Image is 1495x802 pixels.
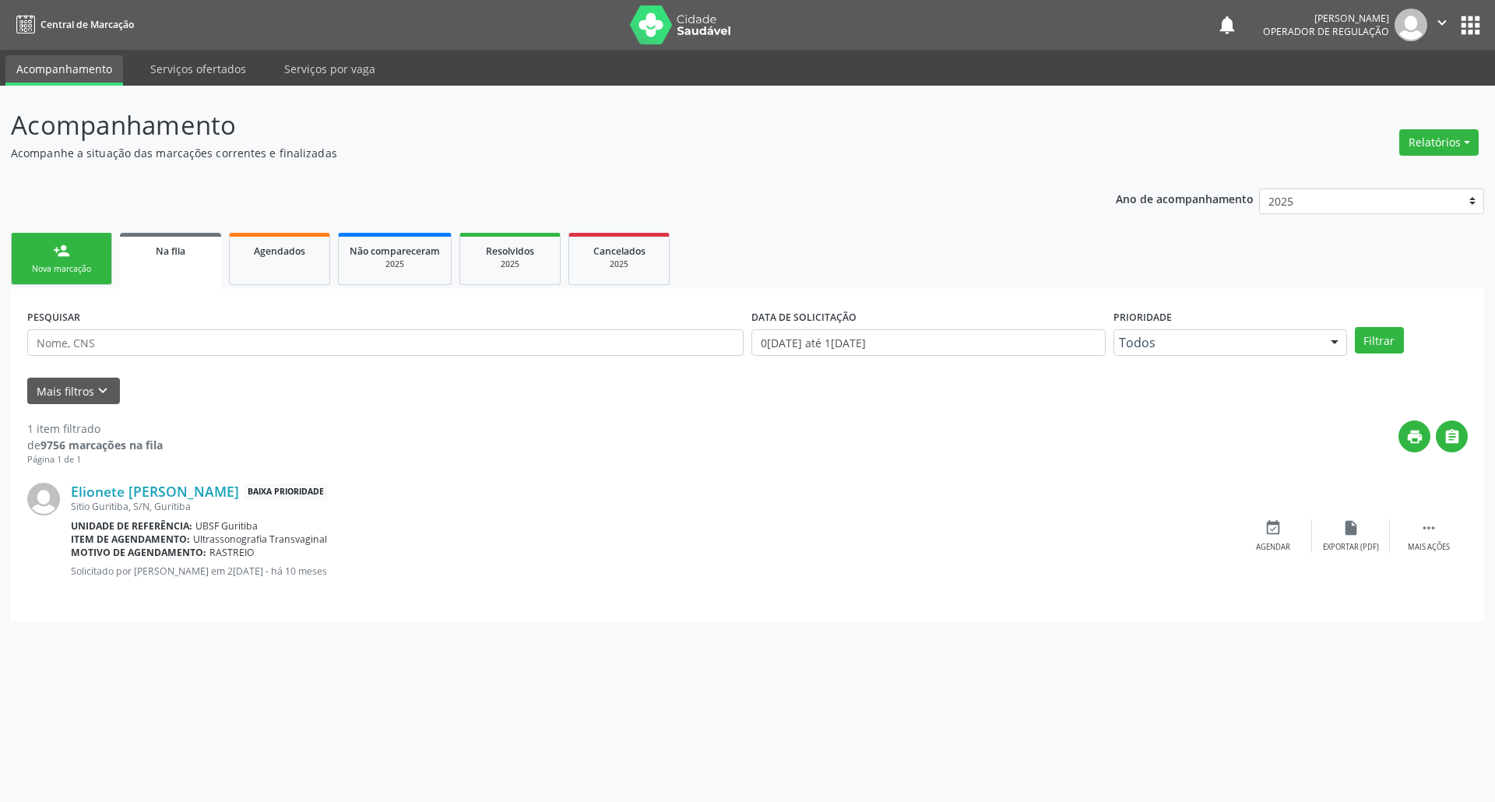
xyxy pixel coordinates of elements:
span: Central de Marcação [40,18,134,31]
i:  [1420,519,1437,536]
div: [PERSON_NAME] [1263,12,1389,25]
img: img [27,483,60,515]
p: Acompanhamento [11,106,1042,145]
a: Acompanhamento [5,55,123,86]
span: Todos [1119,335,1315,350]
span: Cancelados [593,244,645,258]
i: keyboard_arrow_down [94,382,111,399]
span: Ultrassonografia Transvaginal [193,533,327,546]
button: Mais filtroskeyboard_arrow_down [27,378,120,405]
strong: 9756 marcações na fila [40,438,163,452]
i:  [1444,428,1461,445]
button: Filtrar [1355,327,1404,354]
span: Operador de regulação [1263,25,1389,38]
div: de [27,437,163,453]
span: Não compareceram [350,244,440,258]
div: person_add [53,242,70,259]
span: Na fila [156,244,185,258]
span: UBSF Guritiba [195,519,258,533]
div: 2025 [580,259,658,270]
div: Página 1 de 1 [27,453,163,466]
p: Ano de acompanhamento [1116,188,1254,208]
b: Unidade de referência: [71,519,192,533]
a: Central de Marcação [11,12,134,37]
div: 2025 [471,259,549,270]
div: Sitio Guritiba, S/N, Guritiba [71,500,1234,513]
span: RASTREIO [209,546,255,559]
span: Resolvidos [486,244,534,258]
i: print [1406,428,1423,445]
button: print [1398,420,1430,452]
i:  [1433,14,1451,31]
label: Prioridade [1113,305,1172,329]
input: Selecione um intervalo [751,329,1106,356]
label: DATA DE SOLICITAÇÃO [751,305,857,329]
input: Nome, CNS [27,329,744,356]
a: Serviços ofertados [139,55,257,83]
div: Nova marcação [23,263,100,275]
div: 1 item filtrado [27,420,163,437]
b: Item de agendamento: [71,533,190,546]
p: Acompanhe a situação das marcações correntes e finalizadas [11,145,1042,161]
div: Mais ações [1408,542,1450,553]
i: insert_drive_file [1342,519,1360,536]
button:  [1427,9,1457,41]
button: notifications [1216,14,1238,36]
div: Agendar [1256,542,1290,553]
button:  [1436,420,1468,452]
label: PESQUISAR [27,305,80,329]
a: Elionete [PERSON_NAME] [71,483,239,500]
img: img [1395,9,1427,41]
div: Exportar (PDF) [1323,542,1379,553]
p: Solicitado por [PERSON_NAME] em 2[DATE] - há 10 meses [71,565,1234,578]
button: apps [1457,12,1484,39]
div: 2025 [350,259,440,270]
b: Motivo de agendamento: [71,546,206,559]
i: event_available [1265,519,1282,536]
span: Agendados [254,244,305,258]
span: Baixa Prioridade [244,484,327,500]
button: Relatórios [1399,129,1479,156]
a: Serviços por vaga [273,55,386,83]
